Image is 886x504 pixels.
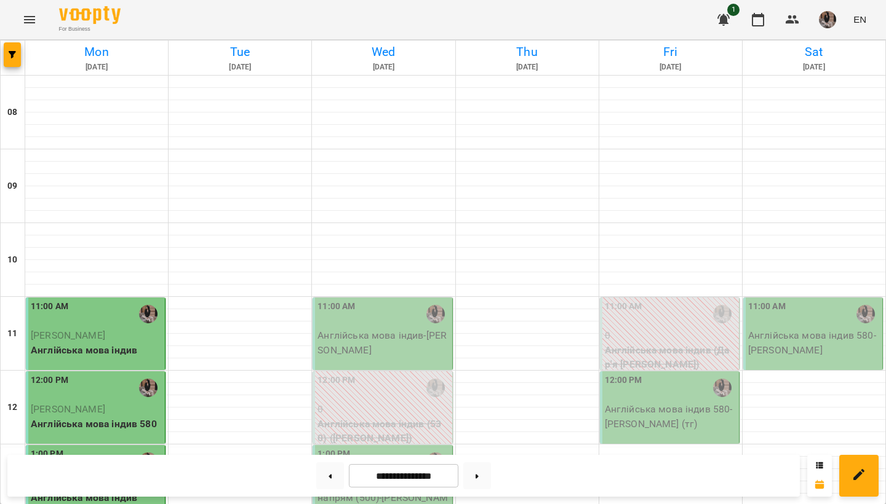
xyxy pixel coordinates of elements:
[458,61,597,73] h6: [DATE]
[605,343,736,372] p: Англійська мова індив (Дар'я [PERSON_NAME])
[31,374,68,387] label: 12:00 PM
[31,403,105,415] span: [PERSON_NAME]
[748,300,786,313] label: 11:00 AM
[31,300,68,313] label: 11:00 AM
[426,305,445,323] img: Анастасія Скорина
[605,374,642,387] label: 12:00 PM
[7,327,17,341] h6: 11
[170,61,309,73] h6: [DATE]
[601,42,740,61] h6: Fri
[727,4,740,16] span: 1
[31,329,105,341] span: [PERSON_NAME]
[458,42,597,61] h6: Thu
[139,379,158,397] img: Анастасія Скорина
[605,328,736,343] p: 0
[853,13,866,26] span: EN
[27,42,166,61] h6: Mon
[7,106,17,119] h6: 08
[426,379,445,397] img: Анастасія Скорина
[748,328,880,357] p: Англійська мова індив 580 - [PERSON_NAME]
[31,343,162,358] p: Англійська мова індив
[317,402,449,417] p: 0
[59,25,121,33] span: For Business
[7,401,17,414] h6: 12
[601,61,740,73] h6: [DATE]
[31,417,162,431] p: Англійська мова індив 580
[314,42,453,61] h6: Wed
[139,305,158,323] img: Анастасія Скорина
[848,8,871,31] button: EN
[27,61,166,73] h6: [DATE]
[744,61,884,73] h6: [DATE]
[15,5,44,34] button: Menu
[856,305,875,323] img: Анастасія Скорина
[605,402,736,431] p: Англійська мова індив 580 - [PERSON_NAME] (тг)
[7,179,17,193] h6: 09
[7,253,17,267] h6: 10
[317,374,355,387] label: 12:00 PM
[713,305,732,323] img: Анастасія Скорина
[605,300,642,313] label: 11:00 AM
[819,11,836,28] img: 7eeb5c2dceb0f540ed985a8fa2922f17.jpg
[59,6,121,24] img: Voopty Logo
[744,42,884,61] h6: Sat
[713,379,732,397] img: Анастасія Скорина
[314,61,453,73] h6: [DATE]
[317,300,355,313] label: 11:00 AM
[317,328,449,357] p: Англійська мова індив - [PERSON_NAME]
[170,42,309,61] h6: Tue
[317,417,449,446] p: Англійська мова індив (530) ([PERSON_NAME])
